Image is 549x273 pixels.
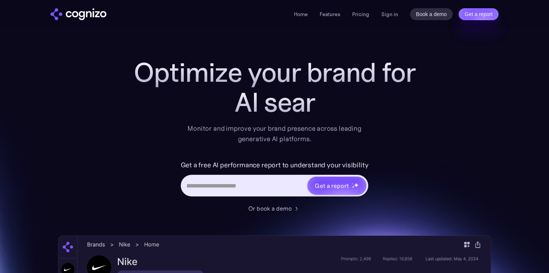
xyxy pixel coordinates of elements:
a: Or book a demo [248,204,301,213]
a: Features [320,11,340,18]
a: Book a demo [410,8,453,20]
img: star [352,186,354,188]
a: Home [294,11,308,18]
a: home [50,8,106,20]
a: Sign in [381,10,398,19]
h1: Optimize your brand for [125,58,424,87]
a: Get a reportstarstarstar [307,176,367,195]
img: star [354,183,359,187]
img: cognizo logo [50,8,106,20]
div: Or book a demo [248,204,292,213]
form: Hero URL Input Form [181,159,369,200]
div: Get a report [315,181,348,190]
div: AI sear [125,87,424,117]
img: star [352,183,353,184]
div: Monitor and improve your brand presence across leading generative AI platforms. [183,123,366,144]
label: Get a free AI performance report to understand your visibility [181,159,369,171]
a: Pricing [352,11,369,18]
a: Get a report [459,8,499,20]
